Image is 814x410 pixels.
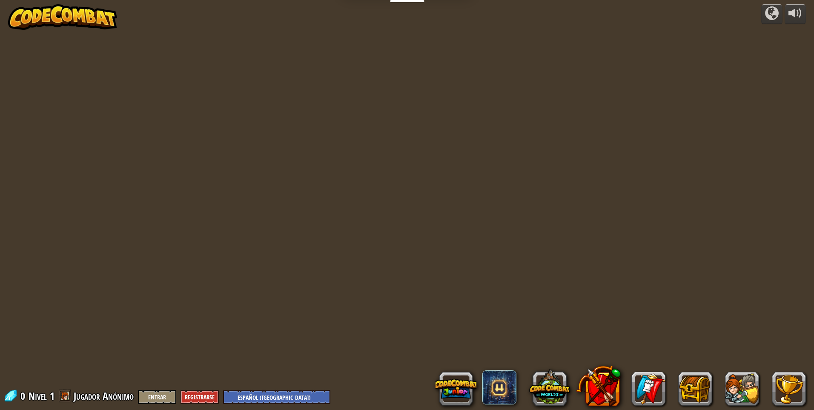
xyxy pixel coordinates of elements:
span: 1 [50,389,54,403]
button: Registrarse [181,390,219,404]
span: Nivel [29,389,47,403]
button: Entrar [138,390,176,404]
img: CodeCombat - Learn how to code by playing a game [8,4,117,30]
span: Jugador Anónimo [74,389,134,403]
button: Ajustar el volúmen [785,4,806,24]
button: Campañas [761,4,782,24]
span: 0 [20,389,28,403]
